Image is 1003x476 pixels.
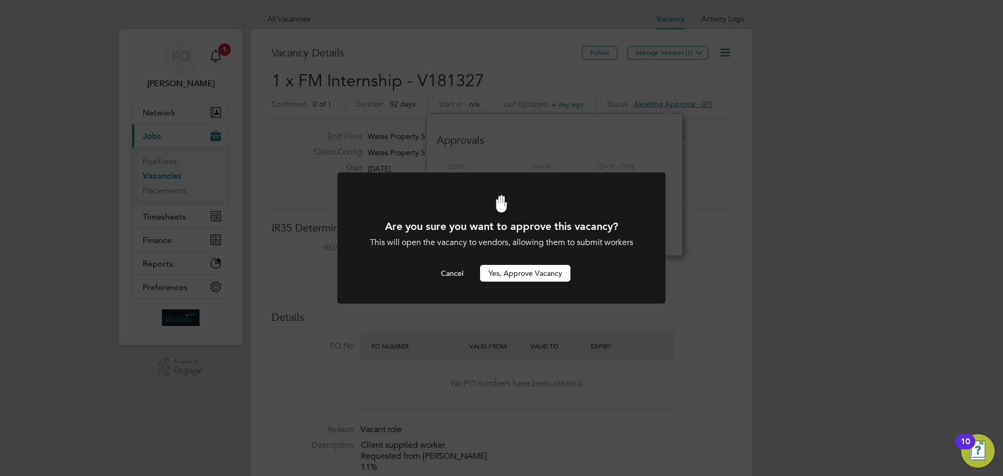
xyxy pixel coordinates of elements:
[370,237,633,248] span: This will open the vacancy to vendors, allowing them to submit workers
[961,442,970,455] div: 10
[480,265,570,282] button: Yes, Approve Vacancy
[433,265,472,282] button: Cancel
[366,219,637,233] h1: Are you sure you want to approve this vacancy?
[961,434,995,468] button: Open Resource Center, 10 new notifications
